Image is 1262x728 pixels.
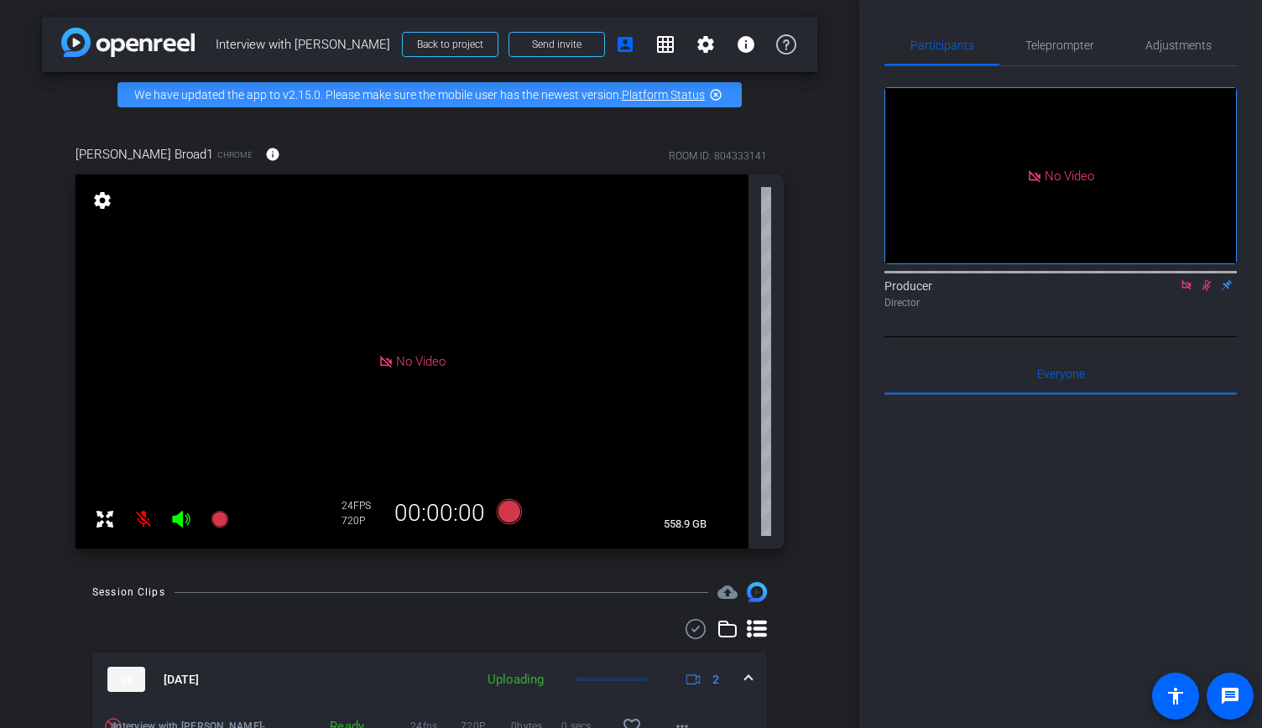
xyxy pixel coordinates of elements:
[1037,368,1085,380] span: Everyone
[1025,39,1094,51] span: Teleprompter
[92,584,165,601] div: Session Clips
[117,82,742,107] div: We have updated the app to v2.15.0. Please make sure the mobile user has the newest version.
[736,34,756,55] mat-icon: info
[717,582,738,602] span: Destinations for your clips
[532,38,581,51] span: Send invite
[217,148,253,161] span: Chrome
[91,190,114,211] mat-icon: settings
[417,39,483,50] span: Back to project
[717,582,738,602] mat-icon: cloud_upload
[508,32,605,57] button: Send invite
[1166,686,1186,706] mat-icon: accessibility
[884,295,1237,310] div: Director
[396,354,446,369] span: No Video
[107,667,145,692] img: thumb-nail
[658,514,712,534] span: 558.9 GB
[92,653,767,706] mat-expansion-panel-header: thumb-nail[DATE]Uploading2
[76,145,213,164] span: [PERSON_NAME] Broad1
[655,34,675,55] mat-icon: grid_on
[383,499,496,528] div: 00:00:00
[164,671,199,689] span: [DATE]
[1220,686,1240,706] mat-icon: message
[622,88,705,101] a: Platform Status
[342,499,383,512] div: 24
[884,278,1237,310] div: Producer
[479,670,552,689] div: Uploading
[709,88,722,101] mat-icon: highlight_off
[910,39,974,51] span: Participants
[747,582,767,602] img: Session clips
[712,671,719,689] span: 2
[402,32,498,57] button: Back to project
[342,514,383,528] div: 720P
[265,147,280,162] mat-icon: info
[669,148,767,164] div: ROOM ID: 804333141
[696,34,716,55] mat-icon: settings
[353,500,371,512] span: FPS
[216,28,392,61] span: Interview with [PERSON_NAME]
[1045,168,1094,183] span: No Video
[61,28,195,57] img: app-logo
[1145,39,1212,51] span: Adjustments
[615,34,635,55] mat-icon: account_box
